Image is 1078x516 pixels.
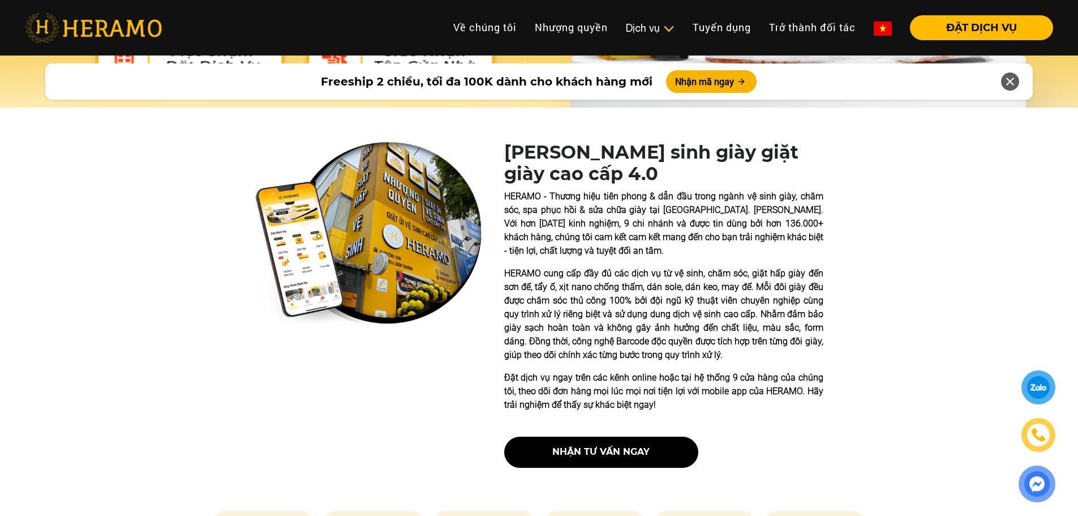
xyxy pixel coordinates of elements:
img: heramo-logo.png [25,13,162,42]
button: ĐẶT DỊCH VỤ [910,15,1053,40]
a: phone-icon [1023,420,1054,450]
span: Freeship 2 chiều, tối đa 100K dành cho khách hàng mới [321,73,652,90]
a: Về chúng tôi [444,15,526,40]
img: subToggleIcon [663,23,675,35]
a: ĐẶT DỊCH VỤ [901,23,1053,33]
p: Đặt dịch vụ ngay trên các kênh online hoặc tại hệ thống 9 cửa hàng của chúng tôi, theo dõi đơn hà... [504,371,823,412]
h1: [PERSON_NAME] sinh giày giặt giày cao cấp 4.0 [504,142,823,185]
a: Tuyển dụng [684,15,760,40]
p: HERAMO cung cấp đầy đủ các dịch vụ từ vệ sinh, chăm sóc, giặt hấp giày đến sơn đế, tẩy ố, xịt nan... [504,267,823,362]
div: Dịch vụ [626,20,675,36]
img: phone-icon [1032,429,1045,441]
button: nhận tư vấn ngay [504,437,698,468]
p: HERAMO - Thương hiệu tiên phong & dẫn đầu trong ngành vệ sinh giày, chăm sóc, spa phục hồi & sửa ... [504,190,823,258]
a: Nhượng quyền [526,15,617,40]
img: vn-flag.png [874,22,892,36]
button: Nhận mã ngay [666,70,757,93]
img: heramo-quality-banner [255,142,482,327]
a: Trở thành đối tác [760,15,865,40]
